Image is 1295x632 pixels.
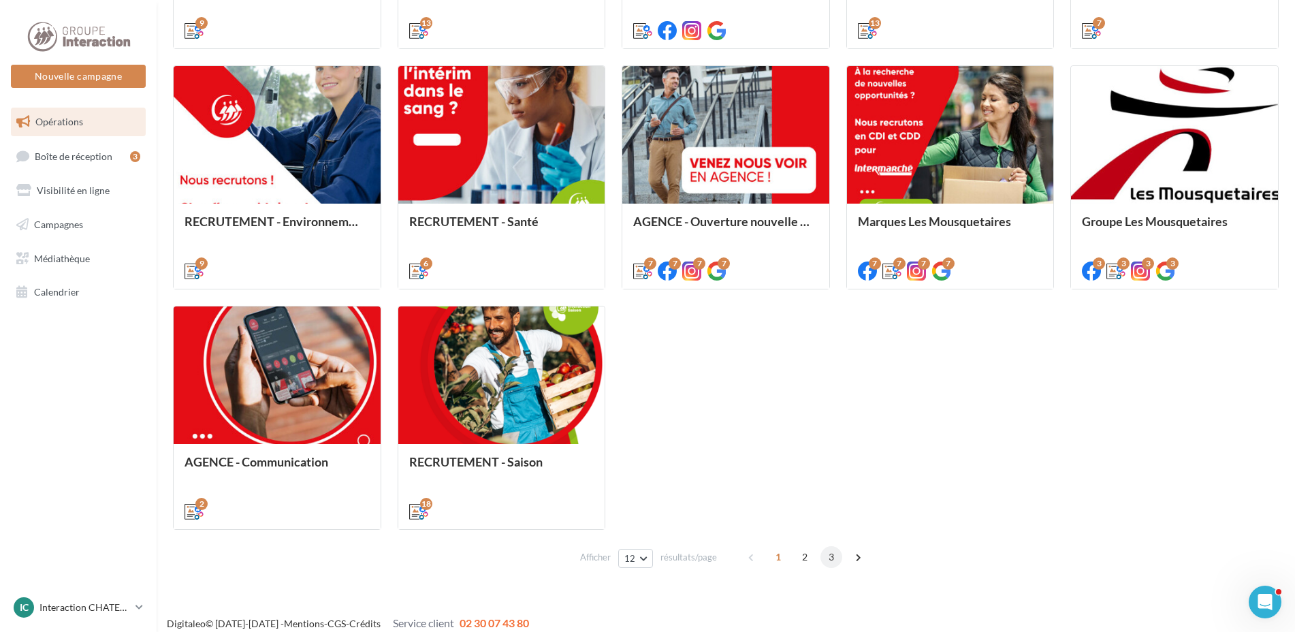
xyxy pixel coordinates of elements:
div: Groupe Les Mousquetaires [1082,215,1267,242]
div: 18 [420,498,432,510]
a: CGS [327,618,346,629]
a: Mentions [284,618,324,629]
span: Service client [393,616,454,629]
div: 13 [420,17,432,29]
div: 3 [1142,257,1154,270]
span: 12 [624,553,636,564]
span: Boîte de réception [35,150,112,161]
span: Visibilité en ligne [37,185,110,196]
a: Digitaleo [167,618,206,629]
span: IC [20,601,29,614]
button: 12 [618,549,653,568]
a: Opérations [8,108,148,136]
div: 7 [869,257,881,270]
span: 3 [820,546,842,568]
span: 1 [767,546,789,568]
div: 3 [1093,257,1105,270]
div: 7 [918,257,930,270]
div: 3 [1117,257,1130,270]
div: RECRUTEMENT - Santé [409,215,594,242]
div: 13 [869,17,881,29]
div: RECRUTEMENT - Environnement [185,215,370,242]
div: 9 [195,257,208,270]
div: 3 [130,151,140,162]
span: Calendrier [34,286,80,298]
iframe: Intercom live chat [1249,586,1281,618]
div: 7 [1093,17,1105,29]
span: Campagnes [34,219,83,230]
div: 7 [693,257,705,270]
a: Médiathèque [8,244,148,273]
div: RECRUTEMENT - Saison [409,455,594,482]
span: Opérations [35,116,83,127]
div: 7 [942,257,955,270]
div: 7 [893,257,906,270]
a: Campagnes [8,210,148,239]
p: Interaction CHATEAUBRIANT [39,601,130,614]
div: 7 [644,257,656,270]
a: Crédits [349,618,381,629]
span: Afficher [580,551,611,564]
div: 2 [195,498,208,510]
div: Marques Les Mousquetaires [858,215,1043,242]
div: 7 [669,257,681,270]
a: Visibilité en ligne [8,176,148,205]
span: 2 [794,546,816,568]
a: Boîte de réception3 [8,142,148,171]
span: résultats/page [660,551,717,564]
div: AGENCE - Communication [185,455,370,482]
a: IC Interaction CHATEAUBRIANT [11,595,146,620]
div: 3 [1166,257,1179,270]
div: AGENCE - Ouverture nouvelle agence [633,215,818,242]
div: 7 [718,257,730,270]
button: Nouvelle campagne [11,65,146,88]
a: Calendrier [8,278,148,306]
div: 6 [420,257,432,270]
div: 9 [195,17,208,29]
span: © [DATE]-[DATE] - - - [167,618,529,629]
span: Médiathèque [34,252,90,264]
span: 02 30 07 43 80 [460,616,529,629]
